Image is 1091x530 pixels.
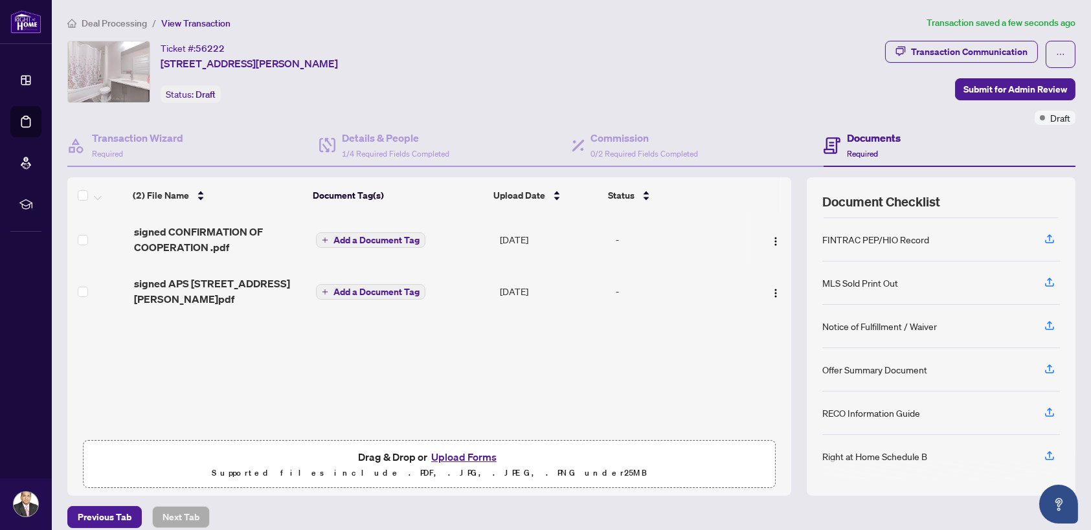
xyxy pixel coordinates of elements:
h4: Documents [847,130,901,146]
span: signed APS [STREET_ADDRESS][PERSON_NAME]pdf [134,276,306,307]
button: Transaction Communication [885,41,1038,63]
td: [DATE] [495,214,611,265]
h4: Transaction Wizard [92,130,183,146]
h4: Details & People [342,130,449,146]
button: Open asap [1039,485,1078,524]
td: [DATE] [495,265,611,317]
button: Add a Document Tag [316,232,425,248]
p: Supported files include .PDF, .JPG, .JPEG, .PNG under 25 MB [91,465,767,481]
span: signed CONFIRMATION OF COOPERATION .pdf [134,224,306,255]
span: Add a Document Tag [333,287,420,296]
div: - [616,284,746,298]
img: Logo [770,288,781,298]
span: View Transaction [161,17,231,29]
div: FINTRAC PEP/HIO Record [822,232,929,247]
span: Drag & Drop or [358,448,501,465]
button: Add a Document Tag [316,232,425,248]
button: Logo [765,229,786,250]
th: Status [603,177,741,214]
button: Next Tab [152,506,210,528]
button: Submit for Admin Review [955,78,1075,100]
div: Right at Home Schedule B [822,449,927,463]
span: Add a Document Tag [333,236,420,245]
div: Ticket #: [161,41,225,56]
span: plus [322,237,328,243]
span: Submit for Admin Review [963,79,1067,100]
span: home [67,19,76,28]
span: (2) File Name [133,188,189,203]
img: Profile Icon [14,492,38,516]
span: Status [608,188,635,203]
span: 56222 [196,43,225,54]
div: - [616,232,746,247]
span: Document Checklist [822,193,940,211]
span: 0/2 Required Fields Completed [591,149,699,159]
span: Drag & Drop orUpload FormsSupported files include .PDF, .JPG, .JPEG, .PNG under25MB [84,441,775,489]
span: Required [92,149,123,159]
span: plus [322,289,328,295]
div: Notice of Fulfillment / Waiver [822,319,937,333]
h4: Commission [591,130,699,146]
li: / [152,16,156,30]
span: Required [847,149,878,159]
article: Transaction saved a few seconds ago [927,16,1075,30]
span: 1/4 Required Fields Completed [342,149,449,159]
div: RECO Information Guide [822,406,920,420]
span: ellipsis [1056,50,1065,59]
button: Logo [765,281,786,302]
span: Draft [196,89,216,100]
span: Upload Date [493,188,545,203]
button: Upload Forms [427,448,501,465]
img: IMG-X12432294_1.jpg [68,41,150,102]
span: Previous Tab [78,507,131,527]
div: Status: [161,85,221,103]
button: Previous Tab [67,506,142,528]
span: Deal Processing [82,17,147,29]
img: Logo [770,236,781,247]
th: Document Tag(s) [308,177,489,214]
div: Transaction Communication [911,41,1028,62]
div: Offer Summary Document [822,362,927,377]
span: Draft [1050,111,1070,125]
th: Upload Date [488,177,602,214]
span: [STREET_ADDRESS][PERSON_NAME] [161,56,338,71]
button: Add a Document Tag [316,283,425,300]
th: (2) File Name [128,177,307,214]
img: logo [10,10,41,34]
button: Add a Document Tag [316,284,425,300]
div: MLS Sold Print Out [822,276,898,290]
